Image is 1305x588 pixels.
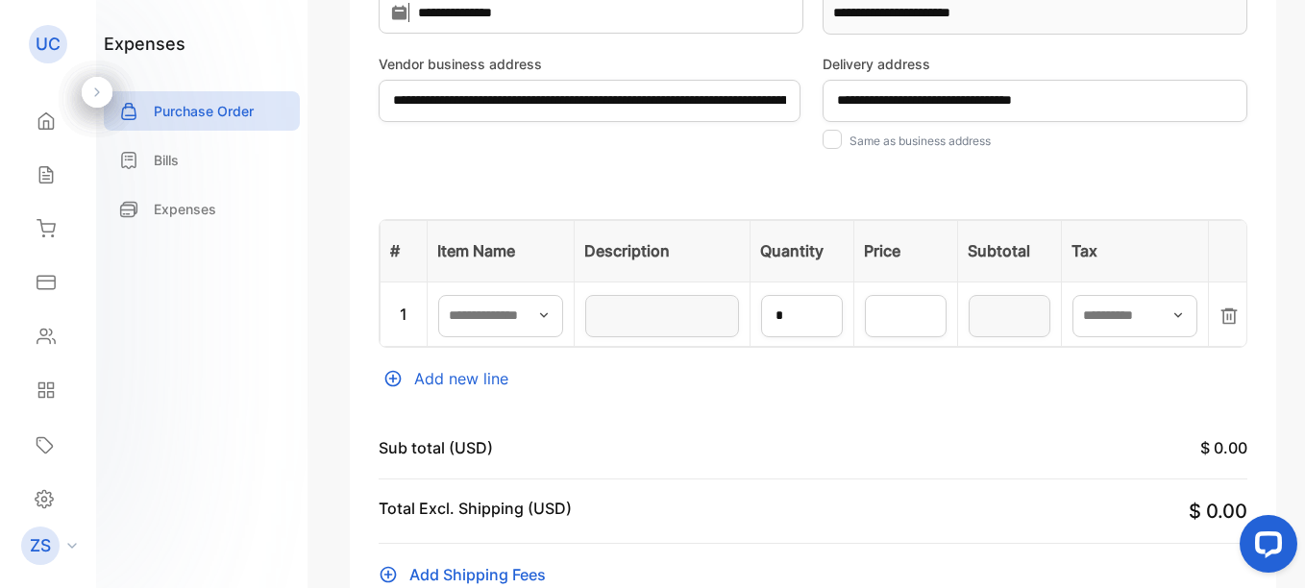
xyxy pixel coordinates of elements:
[379,436,493,459] p: Sub total (USD)
[36,32,61,57] p: UC
[379,54,803,74] label: Vendor business address
[104,31,185,57] h1: expenses
[849,134,991,148] label: Same as business address
[154,101,254,121] p: Purchase Order
[154,150,179,170] p: Bills
[854,220,958,282] th: Price
[30,533,51,558] p: ZS
[379,367,1247,390] div: Add new line
[958,220,1062,282] th: Subtotal
[1224,507,1305,588] iframe: LiveChat chat widget
[409,563,546,586] span: Add Shipping Fees
[379,497,572,526] p: Total Excl. Shipping (USD)
[381,220,428,282] th: #
[381,282,428,346] td: 1
[104,189,300,229] a: Expenses
[1189,500,1247,523] span: $ 0.00
[428,220,575,282] th: Item Name
[104,91,300,131] a: Purchase Order
[751,220,854,282] th: Quantity
[823,54,1247,74] label: Delivery address
[104,140,300,180] a: Bills
[1200,438,1247,457] span: $ 0.00
[575,220,751,282] th: Description
[154,199,216,219] p: Expenses
[1062,220,1209,282] th: Tax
